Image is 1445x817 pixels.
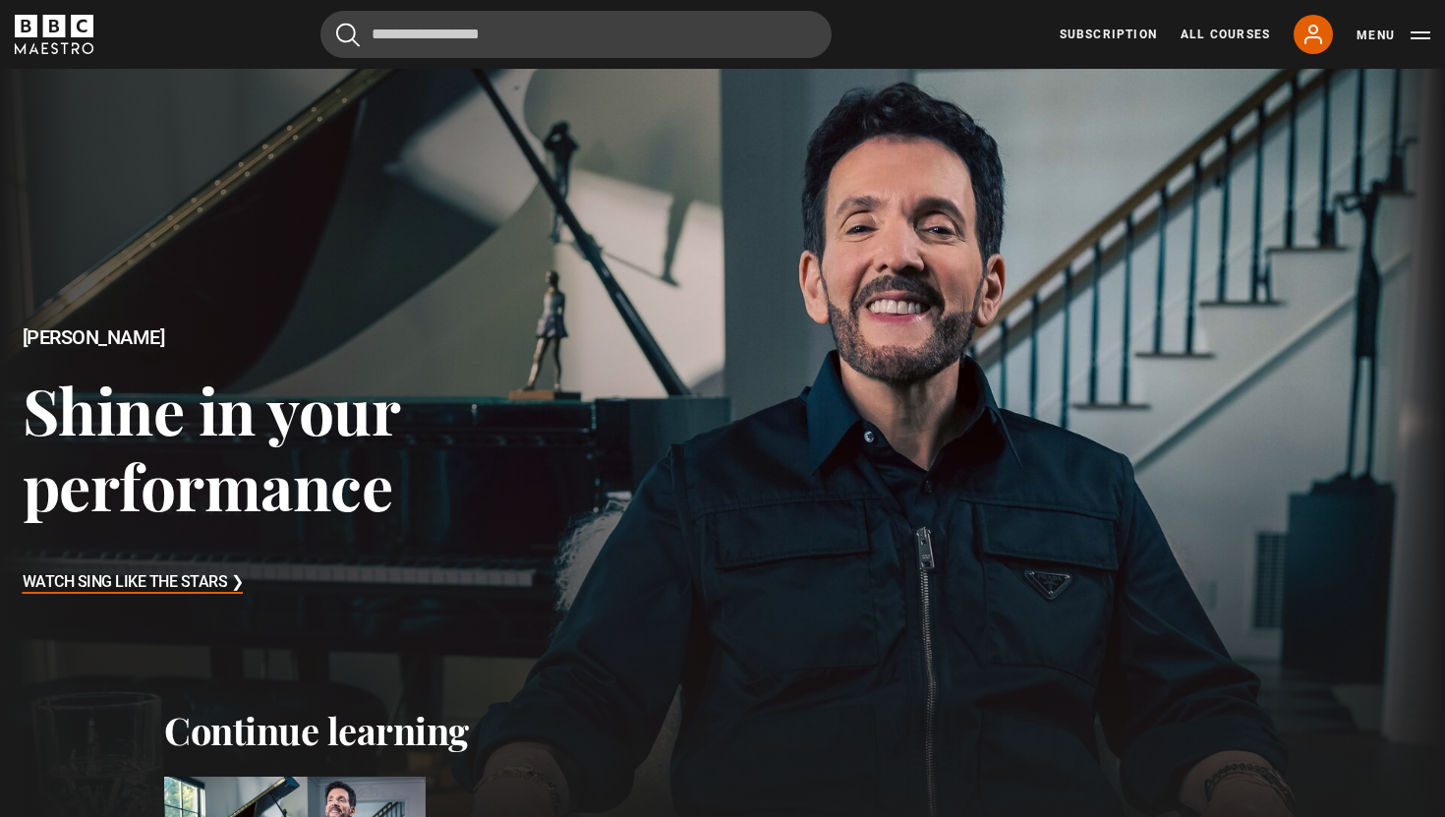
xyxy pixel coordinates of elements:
h3: Watch Sing Like the Stars ❯ [23,568,244,598]
a: All Courses [1181,26,1270,43]
h2: [PERSON_NAME] [23,326,579,349]
input: Search [320,11,832,58]
h3: Shine in your performance [23,372,579,524]
button: Submit the search query [336,23,360,47]
button: Toggle navigation [1357,26,1430,45]
h2: Continue learning [164,708,1281,753]
svg: BBC Maestro [15,15,93,54]
a: Subscription [1060,26,1157,43]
